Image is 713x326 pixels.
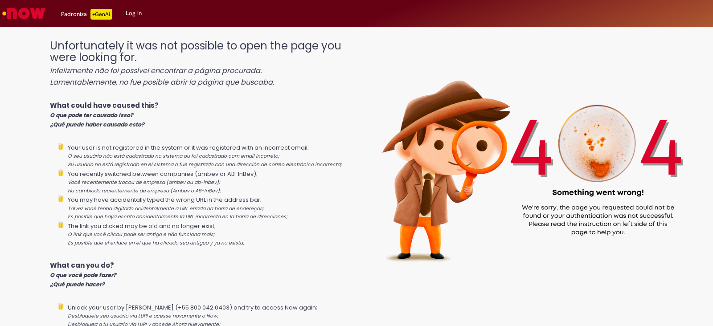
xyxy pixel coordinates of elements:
[68,143,348,169] li: Your user is not registered in the system or it was registered with an incorrect email;
[50,65,262,76] i: Infelizmente não foi possível encontrar a página procurada.
[90,9,112,20] p: +GenAi
[50,261,348,289] p: What can you do?
[68,161,342,168] i: Su usuario no está registrado en el sistema o fue registrado con una dirección de correo electrón...
[68,153,279,159] i: O seu usuário não está cadastrado no sistema ou foi cadastrado com email incorreto;
[68,205,264,212] i: Talvez você tenha digitado acidentalmente a URL errada na barra de endereços;
[1,4,47,22] img: ServiceNow
[50,40,348,87] h1: Unfortunately it was not possible to open the page you were looking for.
[68,187,221,194] i: Ha cambiado recientemente de empresa (Ambev o AB-InBev);
[68,221,348,247] li: The link you clicked may be old and no longer exist;
[50,271,116,279] i: O que você pode fazer?
[68,169,348,195] li: You recently switched between companies (ambev or AB-InBev);
[61,9,112,20] div: Padroniza
[348,31,713,285] img: 404_ambev_new.png
[68,313,218,319] i: Desbloqueie seu usuário via LUPI e acesse novamente o Now;
[50,111,133,119] i: O que pode ter causado isso?
[68,179,220,186] i: Você recentemente trocou de empresa (ambev ou ab-inbev);
[68,240,244,246] i: Es posible que el enlace en el que ha clicado sea antiguo y ya no exista;
[50,121,144,128] i: ¿Qué puede haber causado esto?
[68,231,215,238] i: O link que você clicou pode ser antigo e não funciona mais;
[50,281,105,288] i: ¿Qué puede hacer?
[68,213,287,220] i: Es posible que haya escrito accidentalmente la URL incorrecta en la barra de direcciones;
[68,195,348,221] li: You may have accidentally typed the wrong URL in the address bar;
[50,101,348,129] p: What could have caused this?
[50,77,274,87] i: Lamentablemente, no fue posible abrir la página que buscaba.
